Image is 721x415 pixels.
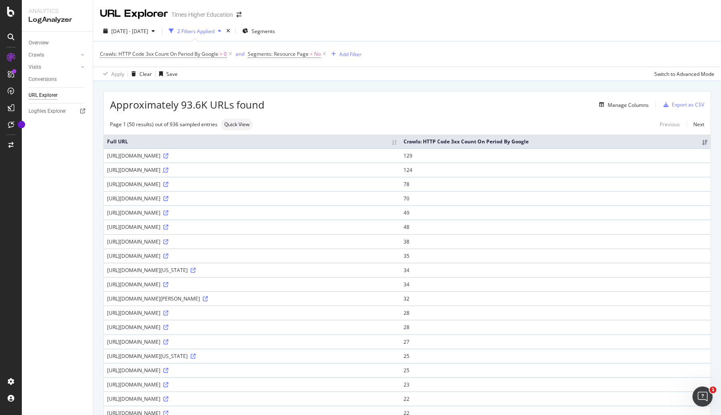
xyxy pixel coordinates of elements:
[400,163,711,177] td: 124
[18,121,25,128] div: Tooltip anchor
[107,338,397,345] div: [URL][DOMAIN_NAME]
[400,220,711,234] td: 48
[107,295,397,302] div: [URL][DOMAIN_NAME][PERSON_NAME]
[107,395,397,402] div: [URL][DOMAIN_NAME]
[165,24,225,38] button: 2 Filters Applied
[156,67,178,80] button: Save
[400,335,711,349] td: 27
[400,291,711,306] td: 32
[29,15,86,25] div: LogAnalyzer
[29,51,79,60] a: Crawls
[248,50,309,57] span: Segments: Resource Page
[171,10,233,19] div: Times Higher Education
[107,353,397,360] div: [URL][DOMAIN_NAME][US_STATE]
[100,7,168,21] div: URL Explorer
[107,209,397,216] div: [URL][DOMAIN_NAME]
[110,121,218,128] div: Page 1 (50 results) out of 936 sampled entries
[400,349,711,363] td: 25
[400,148,711,163] td: 129
[400,177,711,191] td: 78
[104,135,400,148] th: Full URL: activate to sort column ascending
[400,263,711,277] td: 34
[139,70,152,78] div: Clear
[107,381,397,388] div: [URL][DOMAIN_NAME]
[660,98,704,112] button: Export as CSV
[400,234,711,249] td: 38
[328,49,362,59] button: Add Filter
[29,63,41,72] div: Visits
[107,195,397,202] div: [URL][DOMAIN_NAME]
[400,249,711,263] td: 35
[107,281,397,288] div: [URL][DOMAIN_NAME]
[100,50,218,57] span: Crawls: HTTP Code 3xx Count On Period By Google
[111,70,124,78] div: Apply
[400,377,711,392] td: 23
[29,7,86,15] div: Analytics
[100,67,124,80] button: Apply
[29,51,44,60] div: Crawls
[107,367,397,374] div: [URL][DOMAIN_NAME]
[111,28,148,35] span: [DATE] - [DATE]
[166,70,178,78] div: Save
[107,223,397,231] div: [URL][DOMAIN_NAME]
[224,48,227,60] span: 0
[314,48,321,60] span: No
[107,238,397,245] div: [URL][DOMAIN_NAME]
[400,320,711,334] td: 28
[29,39,87,47] a: Overview
[400,135,711,148] th: Crawls: HTTP Code 3xx Count On Period By Google: activate to sort column ascending
[107,324,397,331] div: [URL][DOMAIN_NAME]
[236,50,244,58] button: and
[651,67,714,80] button: Switch to Advanced Mode
[107,152,397,159] div: [URL][DOMAIN_NAME]
[400,392,711,406] td: 22
[107,181,397,188] div: [URL][DOMAIN_NAME]
[29,75,87,84] a: Conversions
[400,277,711,291] td: 34
[29,63,79,72] a: Visits
[400,363,711,377] td: 25
[29,107,66,116] div: Logfiles Explorer
[225,27,232,35] div: times
[29,91,58,100] div: URL Explorer
[29,75,57,84] div: Conversions
[128,67,152,80] button: Clear
[692,386,713,407] iframe: Intercom live chat
[220,50,223,57] span: >
[107,309,397,316] div: [URL][DOMAIN_NAME]
[236,50,244,57] div: and
[110,98,265,112] span: Approximately 93.6K URLs found
[29,39,49,47] div: Overview
[710,386,716,393] span: 1
[654,70,714,78] div: Switch to Advanced Mode
[239,24,278,38] button: Segments
[177,28,215,35] div: 2 Filters Applied
[224,122,249,127] span: Quick View
[400,191,711,205] td: 70
[596,100,649,110] button: Manage Columns
[252,28,275,35] span: Segments
[687,118,704,130] a: Next
[339,51,362,58] div: Add Filter
[672,101,704,108] div: Export as CSV
[400,306,711,320] td: 28
[29,91,87,100] a: URL Explorer
[236,12,241,18] div: arrow-right-arrow-left
[400,205,711,220] td: 49
[100,24,158,38] button: [DATE] - [DATE]
[107,252,397,259] div: [URL][DOMAIN_NAME]
[310,50,313,57] span: =
[107,166,397,174] div: [URL][DOMAIN_NAME]
[608,101,649,109] div: Manage Columns
[221,119,253,130] div: neutral label
[107,267,397,274] div: [URL][DOMAIN_NAME][US_STATE]
[29,107,87,116] a: Logfiles Explorer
